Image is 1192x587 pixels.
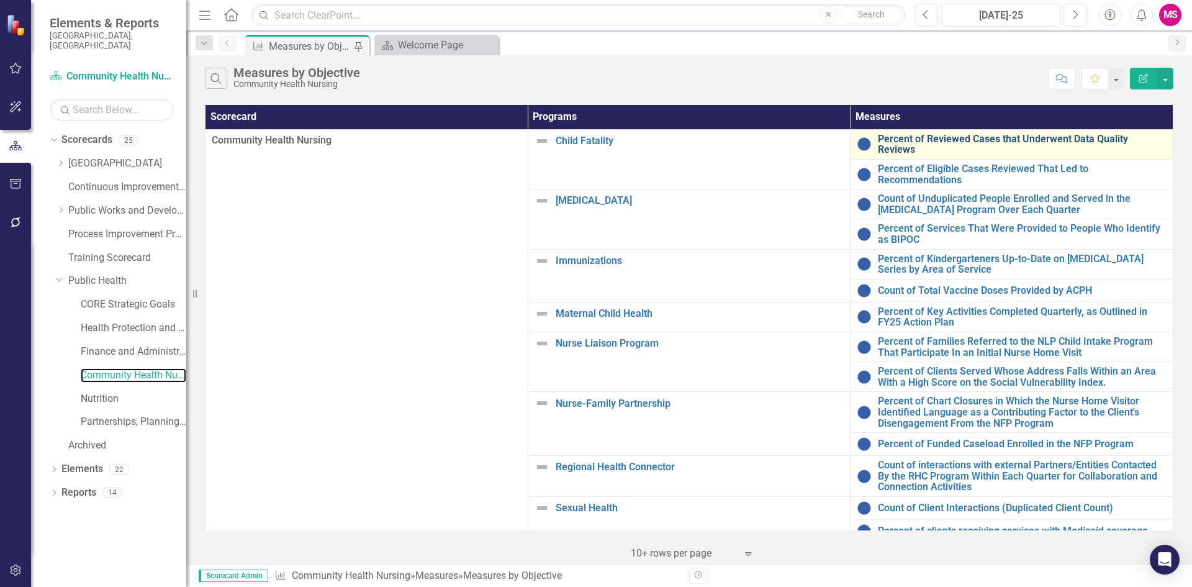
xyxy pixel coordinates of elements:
[851,332,1173,362] td: Double-Click to Edit Right Click for Context Menu
[851,519,1173,542] td: Double-Click to Edit Right Click for Context Menu
[528,392,851,456] td: Double-Click to Edit Right Click for Context Menu
[81,298,186,312] a: CORE Strategic Goals
[81,345,186,359] a: Finance and Administration
[251,4,905,26] input: Search ClearPoint...
[81,368,186,383] a: Community Health Nursing
[6,14,28,36] img: ClearPoint Strategy
[857,197,872,212] img: Baselining
[857,309,872,324] img: Baselining
[50,99,174,121] input: Search Below...
[851,302,1173,332] td: Double-Click to Edit Right Click for Context Menu
[851,456,1173,497] td: Double-Click to Edit Right Click for Context Menu
[857,340,872,355] img: Baselining
[556,398,844,409] a: Nurse-Family Partnership
[50,70,174,84] a: Community Health Nursing
[857,469,872,484] img: Baselining
[535,134,549,148] img: Not Defined
[851,433,1173,456] td: Double-Click to Edit Right Click for Context Menu
[857,257,872,271] img: Baselining
[1159,4,1181,26] button: MS
[851,249,1173,279] td: Double-Click to Edit Right Click for Context Menu
[81,321,186,335] a: Health Protection and Response
[68,157,186,171] a: [GEOGRAPHIC_DATA]
[109,464,129,475] div: 22
[840,6,902,24] button: Search
[199,570,268,582] span: Scorecard Admin
[878,503,1167,514] a: Count of Client Interactions (Duplicated Client Count)
[68,251,186,265] a: Training Scorecard
[233,66,360,80] div: Measures by Objective
[857,137,872,152] img: Baselining
[415,570,458,581] a: Measures
[528,456,851,497] td: Double-Click to Edit Right Click for Context Menu
[556,503,844,514] a: Sexual Health
[878,193,1167,215] a: Count of Unduplicated People Enrolled and Served in the [MEDICAL_DATA] Program Over Each Quarter
[857,437,872,452] img: Baselining
[851,160,1173,189] td: Double-Click to Edit Right Click for Context Menu
[463,570,562,581] div: Measures by Objective
[941,4,1060,26] button: [DATE]-25
[857,501,872,516] img: Baselining
[556,195,844,206] a: [MEDICAL_DATA]
[528,332,851,391] td: Double-Click to Edit Right Click for Context Menu
[274,569,680,583] div: » »
[528,302,851,332] td: Double-Click to Edit Right Click for Context Menu
[556,255,844,266] a: Immunizations
[535,501,549,516] img: Not Defined
[50,16,174,30] span: Elements & Reports
[233,80,360,89] div: Community Health Nursing
[68,439,186,453] a: Archived
[556,308,844,319] a: Maternal Child Health
[878,223,1167,245] a: Percent of Services That Were Provided to People Who Identify as BIPOC
[851,219,1173,249] td: Double-Click to Edit Right Click for Context Menu
[857,370,872,385] img: Baselining
[851,362,1173,392] td: Double-Click to Edit Right Click for Context Menu
[857,524,872,539] img: Baselining
[878,253,1167,275] a: Percent of Kindergarteners Up-to-Date on [MEDICAL_DATA] Series by Area of Service
[878,439,1167,450] a: Percent of Funded Caseload Enrolled in the NFP Program
[946,8,1056,23] div: [DATE]-25
[878,336,1167,358] a: Percent of Families Referred to the NLP Child Intake Program That Participate In an Initial Nurse...
[535,253,549,268] img: Not Defined
[878,396,1167,429] a: Percent of Chart Closures in Which the Nurse Home Visitor Identified Language as a Contributing F...
[851,279,1173,302] td: Double-Click to Edit Right Click for Context Menu
[377,37,495,53] a: Welcome Page
[878,526,1167,537] a: Percent of clients receiving services with Medicaid coverage
[68,180,186,194] a: Continuous Improvement Program
[858,9,885,19] span: Search
[528,189,851,249] td: Double-Click to Edit Right Click for Context Menu
[878,460,1167,493] a: Count of interactions with external Partners/Entities Contacted By the RHC Program Within Each Qu...
[61,462,103,476] a: Elements
[102,488,122,498] div: 14
[50,30,174,51] small: [GEOGRAPHIC_DATA], [GEOGRAPHIC_DATA]
[269,39,351,54] div: Measures by Objective
[851,496,1173,519] td: Double-Click to Edit Right Click for Context Menu
[878,366,1167,388] a: Percent of Clients Served Whose Address Falls Within an Area With a High Score on the Social Vuln...
[81,392,186,406] a: Nutrition
[878,134,1167,155] a: Percent of Reviewed Cases that Underwent Data Quality Reviews
[292,570,410,581] a: Community Health Nursing
[68,204,186,218] a: Public Works and Development
[61,486,96,500] a: Reports
[857,283,872,298] img: Baselining
[857,405,872,420] img: Baselining
[857,167,872,182] img: Baselining
[528,129,851,189] td: Double-Click to Edit Right Click for Context Menu
[68,274,186,288] a: Public Health
[535,396,549,411] img: Not Defined
[857,227,872,242] img: Baselining
[878,163,1167,185] a: Percent of Eligible Cases Reviewed That Led to Recommendations
[556,338,844,349] a: Nurse Liaison Program
[1150,545,1180,575] div: Open Intercom Messenger
[81,415,186,429] a: Partnerships, Planning, and Community Health Promotions
[212,134,332,146] span: Community Health Nursing
[878,306,1167,328] a: Percent of Key Activities Completed Quarterly, as Outlined in FY25 Action Plan
[556,462,844,473] a: Regional Health Connector
[528,249,851,302] td: Double-Click to Edit Right Click for Context Menu
[119,135,138,145] div: 25
[535,460,549,475] img: Not Defined
[535,336,549,351] img: Not Defined
[398,37,495,53] div: Welcome Page
[556,135,844,147] a: Child Fatality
